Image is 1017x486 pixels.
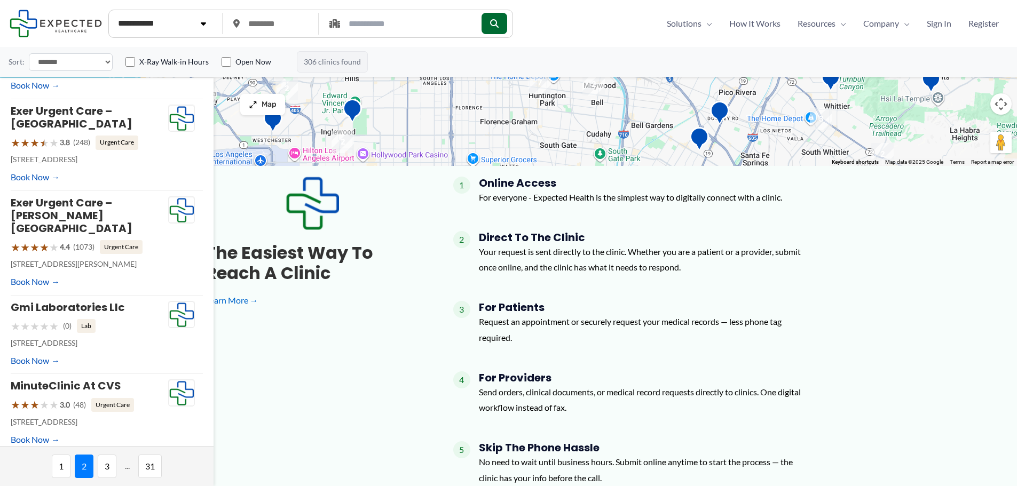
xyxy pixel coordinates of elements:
[479,244,812,275] p: Your request is sent directly to the clinic. Whether you are a patient or a provider, submit once...
[667,15,701,31] span: Solutions
[73,240,94,254] span: (1073)
[20,237,30,257] span: ★
[30,316,40,336] span: ★
[479,231,812,244] h4: Direct To The Clinic
[832,158,879,166] button: Keyboard shortcuts
[855,15,918,31] a: CompanyMenu Toggle
[990,132,1012,153] button: Drag Pegman onto the map to open Street View
[73,398,86,412] span: (48)
[479,314,812,345] p: Request an appointment or securely request your medical records — less phone tag required.
[121,455,134,478] span: ...
[52,455,70,478] span: 1
[950,159,965,165] a: Terms (opens in new tab)
[60,398,70,412] span: 3.0
[479,441,812,454] h4: Skip The Phone Hassle
[75,455,93,478] span: 2
[479,177,782,189] h4: Online Access
[20,395,30,415] span: ★
[206,292,419,308] a: Learn More →
[275,77,298,100] div: 2
[343,99,362,126] div: Inglewood Advanced Imaging
[249,100,257,109] img: Maximize
[297,51,368,73] span: 306 clinics found
[194,82,216,104] div: 3
[98,455,116,478] span: 3
[11,237,20,257] span: ★
[40,395,49,415] span: ★
[710,101,729,128] div: Green Light Imaging
[138,455,162,478] span: 31
[789,15,855,31] a: ResourcesMenu Toggle
[984,54,1003,81] div: Diagnostic Medical Group
[885,159,943,165] span: Map data ©2025 Google
[63,319,72,333] span: (0)
[9,55,25,69] label: Sort:
[971,159,1014,165] a: Report a map error
[30,133,40,153] span: ★
[40,237,49,257] span: ★
[921,69,941,96] div: Hacienda HTS Ultrasound
[332,131,354,153] div: 2
[990,93,1012,115] button: Map camera controls
[20,316,30,336] span: ★
[11,395,20,415] span: ★
[701,15,712,31] span: Menu Toggle
[11,153,168,166] p: [STREET_ADDRESS]
[479,371,812,384] h4: For Providers
[40,316,49,336] span: ★
[60,136,70,149] span: 3.8
[73,136,90,149] span: (248)
[918,15,960,31] a: Sign In
[11,274,60,290] a: Book Now
[11,415,168,429] p: [STREET_ADDRESS]
[453,301,470,318] span: 3
[821,67,840,94] div: Mantro Mobile Imaging Llc
[49,395,59,415] span: ★
[835,15,846,31] span: Menu Toggle
[286,177,339,230] img: Expected Healthcare Logo
[11,378,121,393] a: MinuteClinic at CVS
[960,15,1007,31] a: Register
[96,136,138,149] span: Urgent Care
[49,237,59,257] span: ★
[11,316,20,336] span: ★
[11,432,60,448] a: Book Now
[871,143,894,165] div: 2
[899,15,910,31] span: Menu Toggle
[11,353,60,369] a: Book Now
[49,133,59,153] span: ★
[582,73,605,95] div: 2
[77,319,96,333] span: Lab
[810,108,832,130] div: 3
[968,15,999,31] span: Register
[729,15,781,31] span: How It Works
[11,103,132,131] a: Exer Urgent Care – [GEOGRAPHIC_DATA]
[11,300,125,315] a: Gmi Laboratories Llc
[529,71,551,94] div: 7
[11,195,132,236] a: Exer Urgent Care – [PERSON_NAME][GEOGRAPHIC_DATA]
[49,316,59,336] span: ★
[479,301,812,314] h4: For Patients
[658,15,721,31] a: SolutionsMenu Toggle
[60,240,70,254] span: 4.4
[139,57,209,67] label: X-Ray Walk-in Hours
[11,257,168,271] p: [STREET_ADDRESS][PERSON_NAME]
[100,240,143,254] span: Urgent Care
[240,94,285,115] button: Map
[453,371,470,388] span: 4
[479,384,812,416] p: Send orders, clinical documents, or medical record requests directly to clinics. One digital work...
[863,15,899,31] span: Company
[235,57,271,67] label: Open Now
[11,77,60,93] a: Book Now
[453,441,470,458] span: 5
[91,398,134,412] span: Urgent Care
[927,15,951,31] span: Sign In
[20,133,30,153] span: ★
[798,15,835,31] span: Resources
[169,105,194,132] img: Expected Healthcare Logo
[206,243,419,284] h3: The Easiest Way To Reach A Clinic
[169,380,194,407] img: Expected Healthcare Logo
[690,127,709,154] div: Downey MRI Center powered by RAYUS Radiology
[11,169,60,185] a: Book Now
[30,395,40,415] span: ★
